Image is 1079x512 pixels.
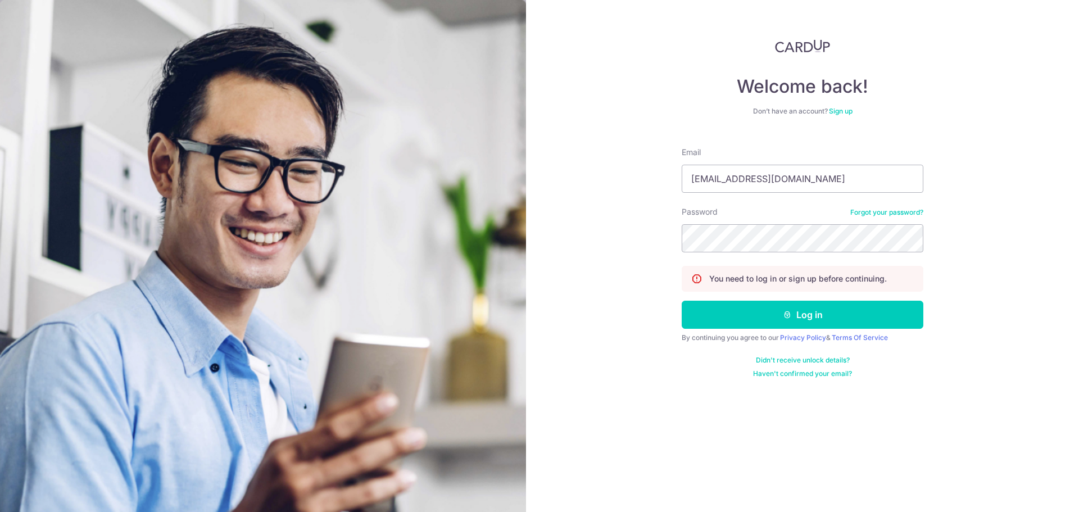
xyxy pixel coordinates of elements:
input: Enter your Email [682,165,923,193]
a: Terms Of Service [832,333,888,342]
label: Email [682,147,701,158]
label: Password [682,206,718,218]
a: Didn't receive unlock details? [756,356,850,365]
p: You need to log in or sign up before continuing. [709,273,887,284]
button: Log in [682,301,923,329]
a: Forgot your password? [850,208,923,217]
img: CardUp Logo [775,39,830,53]
a: Sign up [829,107,853,115]
a: Privacy Policy [780,333,826,342]
div: Don’t have an account? [682,107,923,116]
div: By continuing you agree to our & [682,333,923,342]
a: Haven't confirmed your email? [753,369,852,378]
h4: Welcome back! [682,75,923,98]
